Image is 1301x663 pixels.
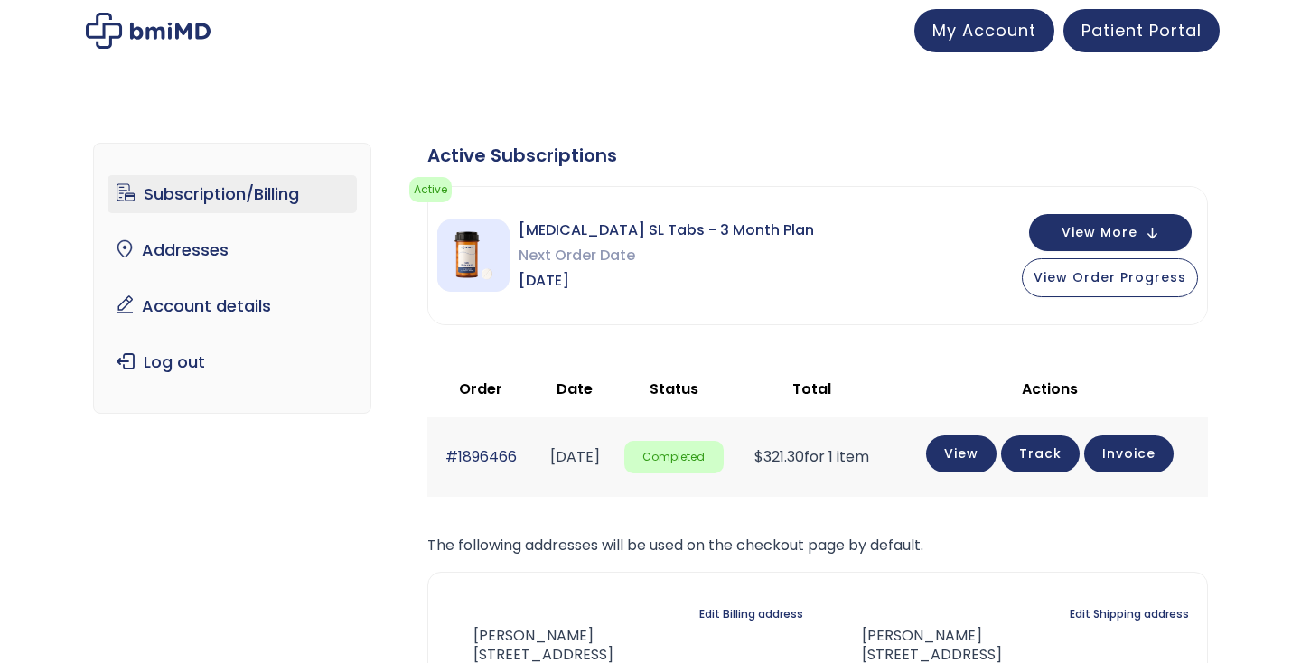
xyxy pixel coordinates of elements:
span: Date [557,378,593,399]
span: Order [459,378,502,399]
span: My Account [932,19,1036,42]
span: Actions [1022,378,1078,399]
span: Completed [624,441,724,474]
span: Active [409,177,452,202]
img: My account [86,13,211,49]
span: Patient Portal [1081,19,1202,42]
span: Next Order Date [519,243,814,268]
a: #1896466 [445,446,517,467]
a: My Account [914,9,1054,52]
span: View More [1062,227,1137,238]
nav: Account pages [93,143,372,414]
a: Patient Portal [1063,9,1220,52]
button: View Order Progress [1022,258,1198,297]
span: Status [650,378,698,399]
a: Edit Shipping address [1070,602,1189,627]
a: Invoice [1084,435,1174,472]
a: Subscription/Billing [108,175,358,213]
span: $ [754,446,763,467]
p: The following addresses will be used on the checkout page by default. [427,533,1208,558]
button: View More [1029,214,1192,251]
td: for 1 item [733,417,891,496]
a: Log out [108,343,358,381]
span: 321.30 [754,446,804,467]
span: [MEDICAL_DATA] SL Tabs - 3 Month Plan [519,218,814,243]
a: View [926,435,997,472]
img: Sermorelin SL Tabs - 3 Month Plan [437,219,510,292]
span: Total [792,378,831,399]
a: Edit Billing address [699,602,803,627]
time: [DATE] [550,446,600,467]
span: [DATE] [519,268,814,294]
div: Active Subscriptions [427,143,1208,168]
a: Account details [108,287,358,325]
a: Addresses [108,231,358,269]
a: Track [1001,435,1080,472]
span: View Order Progress [1034,268,1186,286]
